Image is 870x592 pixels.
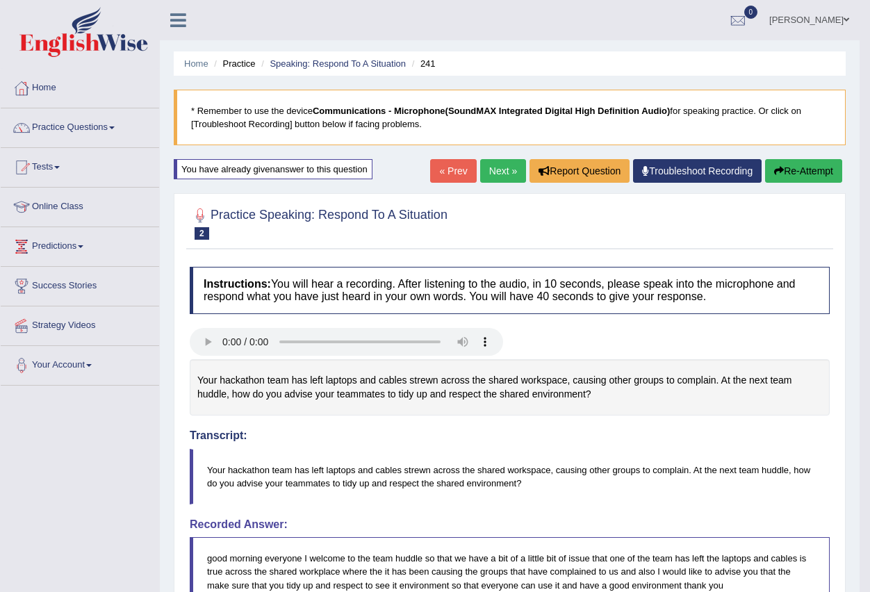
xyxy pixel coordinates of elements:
div: Your hackathon team has left laptops and cables strewn across the shared workspace, causing other... [190,359,830,416]
a: Next » [480,159,526,183]
a: Troubleshoot Recording [633,159,762,183]
a: Strategy Videos [1,306,159,341]
span: 2 [195,227,209,240]
a: Success Stories [1,267,159,302]
h4: Recorded Answer: [190,518,830,531]
li: 241 [409,57,436,70]
a: Your Account [1,346,159,381]
a: Predictions [1,227,159,262]
a: « Prev [430,159,476,183]
li: Practice [211,57,255,70]
div: You have already given answer to this question [174,159,372,179]
button: Re-Attempt [765,159,842,183]
b: Instructions: [204,278,271,290]
a: Practice Questions [1,108,159,143]
a: Tests [1,148,159,183]
a: Home [184,58,208,69]
blockquote: Your hackathon team has left laptops and cables strewn across the shared workspace, causing other... [190,449,830,504]
span: 0 [744,6,758,19]
a: Online Class [1,188,159,222]
b: Communications - Microphone(SoundMAX Integrated Digital High Definition Audio) [313,106,670,116]
button: Report Question [530,159,630,183]
blockquote: * Remember to use the device for speaking practice. Or click on [Troubleshoot Recording] button b... [174,90,846,145]
h2: Practice Speaking: Respond To A Situation [190,205,448,240]
a: Speaking: Respond To A Situation [270,58,406,69]
h4: You will hear a recording. After listening to the audio, in 10 seconds, please speak into the mic... [190,267,830,313]
a: Home [1,69,159,104]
